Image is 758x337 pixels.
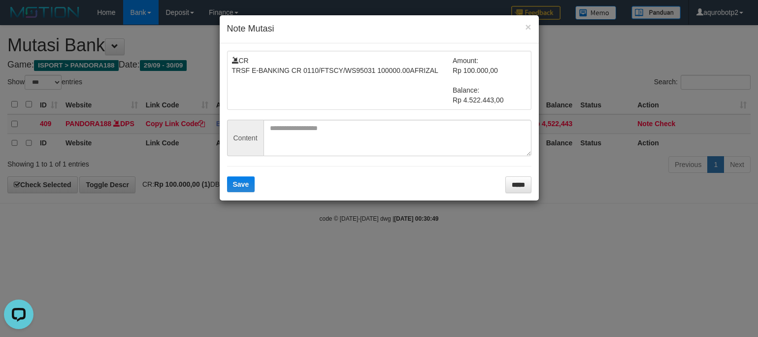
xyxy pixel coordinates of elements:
button: Open LiveChat chat widget [4,4,33,34]
span: Content [227,120,264,156]
button: Save [227,176,255,192]
h4: Note Mutasi [227,23,531,35]
td: Amount: Rp 100.000,00 Balance: Rp 4.522.443,00 [453,56,527,105]
td: CR TRSF E-BANKING CR 0110/FTSCY/WS95031 100000.00AFRIZAL [232,56,453,105]
span: Save [233,180,249,188]
button: × [525,22,531,32]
